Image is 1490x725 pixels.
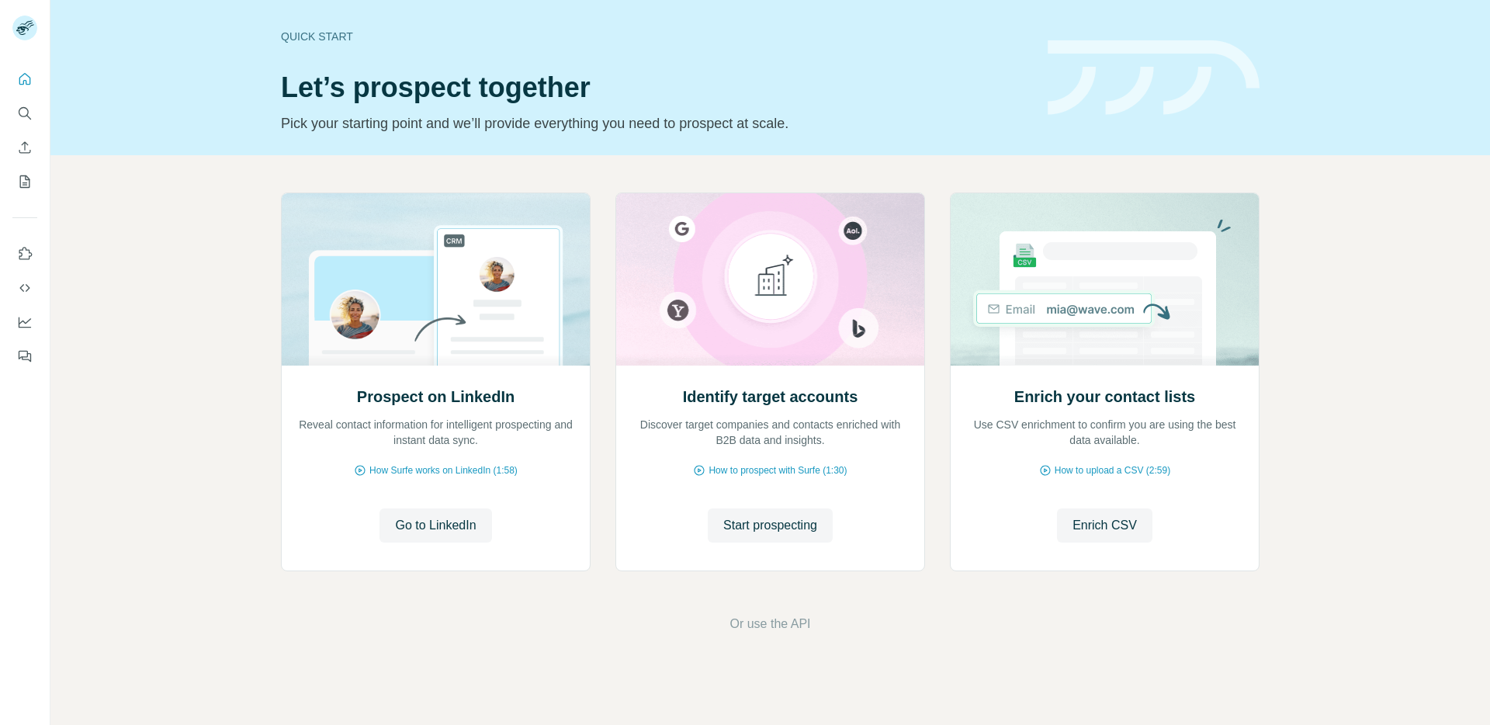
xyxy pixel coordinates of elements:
[281,72,1029,103] h1: Let’s prospect together
[632,417,909,448] p: Discover target companies and contacts enriched with B2B data and insights.
[357,386,515,408] h2: Prospect on LinkedIn
[281,29,1029,44] div: Quick start
[281,113,1029,134] p: Pick your starting point and we’ll provide everything you need to prospect at scale.
[1014,386,1195,408] h2: Enrich your contact lists
[12,274,37,302] button: Use Surfe API
[1048,40,1260,116] img: banner
[950,193,1260,366] img: Enrich your contact lists
[297,417,574,448] p: Reveal contact information for intelligent prospecting and instant data sync.
[1072,516,1137,535] span: Enrich CSV
[708,508,833,543] button: Start prospecting
[12,342,37,370] button: Feedback
[12,134,37,161] button: Enrich CSV
[12,65,37,93] button: Quick start
[12,99,37,127] button: Search
[12,240,37,268] button: Use Surfe on LinkedIn
[723,516,817,535] span: Start prospecting
[683,386,858,408] h2: Identify target accounts
[729,615,810,633] button: Or use the API
[12,308,37,336] button: Dashboard
[1057,508,1152,543] button: Enrich CSV
[966,417,1243,448] p: Use CSV enrichment to confirm you are using the best data available.
[1055,463,1170,477] span: How to upload a CSV (2:59)
[615,193,925,366] img: Identify target accounts
[709,463,847,477] span: How to prospect with Surfe (1:30)
[12,168,37,196] button: My lists
[369,463,518,477] span: How Surfe works on LinkedIn (1:58)
[281,193,591,366] img: Prospect on LinkedIn
[379,508,491,543] button: Go to LinkedIn
[395,516,476,535] span: Go to LinkedIn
